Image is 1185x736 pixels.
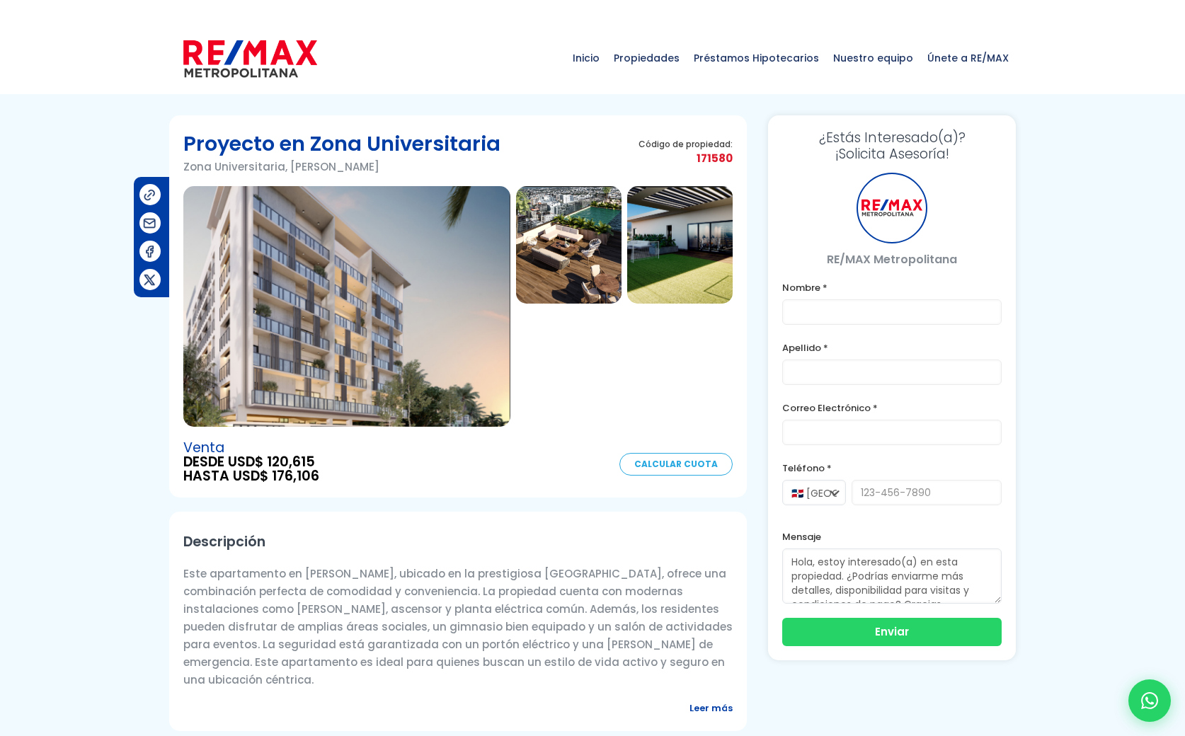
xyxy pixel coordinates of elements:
img: Proyecto en Zona Universitaria [516,186,622,304]
span: Código de propiedad: [639,139,733,149]
span: Inicio [566,37,607,79]
img: Proyecto en Zona Universitaria [627,186,733,304]
a: Nuestro equipo [826,23,920,93]
a: Inicio [566,23,607,93]
button: Enviar [782,618,1002,646]
span: HASTA USD$ 176,106 [183,469,319,483]
label: Apellido * [782,339,1002,357]
p: Zona Universitaria, [PERSON_NAME] [183,158,500,176]
a: Calcular Cuota [619,453,733,476]
img: Proyecto en Zona Universitaria [183,186,510,427]
span: DESDE USD$ 120,615 [183,455,319,469]
h3: ¡Solicita Asesoría! [782,130,1002,162]
span: Leer más [689,699,733,717]
span: Préstamos Hipotecarios [687,37,826,79]
img: Compartir [142,216,157,231]
a: Únete a RE/MAX [920,23,1016,93]
p: RE/MAX Metropolitana [782,251,1002,268]
label: Mensaje [782,528,1002,546]
a: Préstamos Hipotecarios [687,23,826,93]
h2: Descripción [183,526,733,558]
span: Nuestro equipo [826,37,920,79]
p: Este apartamento en [PERSON_NAME], ubicado en la prestigiosa [GEOGRAPHIC_DATA], ofrece una combin... [183,565,733,689]
label: Correo Electrónico * [782,399,1002,417]
textarea: Hola, estoy interesado(a) en esta propiedad. ¿Podrías enviarme más detalles, disponibilidad para ... [782,548,1002,604]
a: Propiedades [607,23,687,93]
h1: Proyecto en Zona Universitaria [183,130,500,158]
span: Venta [183,441,319,455]
img: Compartir [142,244,157,259]
img: Compartir [142,188,157,202]
span: ¿Estás Interesado(a)? [782,130,1002,146]
label: Teléfono * [782,459,1002,477]
div: RE/MAX Metropolitana [857,173,927,243]
span: Propiedades [607,37,687,79]
span: Únete a RE/MAX [920,37,1016,79]
img: Compartir [142,272,157,287]
span: 171580 [639,149,733,167]
input: 123-456-7890 [852,480,1002,505]
label: Nombre * [782,279,1002,297]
